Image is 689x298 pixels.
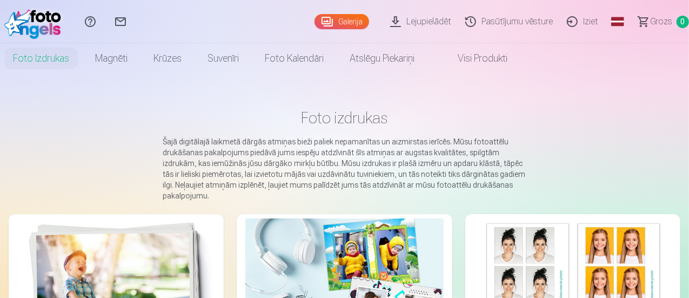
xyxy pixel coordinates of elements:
[337,43,427,74] a: Atslēgu piekariņi
[427,43,520,74] a: Visi produkti
[677,16,689,28] span: 0
[163,136,526,201] p: Šajā digitālajā laikmetā dārgās atmiņas bieži paliek nepamanītas un aizmirstas ierīcēs. Mūsu foto...
[195,43,252,74] a: Suvenīri
[4,4,66,39] img: /fa1
[17,108,672,128] h1: Foto izdrukas
[141,43,195,74] a: Krūzes
[82,43,141,74] a: Magnēti
[252,43,337,74] a: Foto kalendāri
[650,15,672,28] span: Grozs
[315,14,369,29] a: Galerija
